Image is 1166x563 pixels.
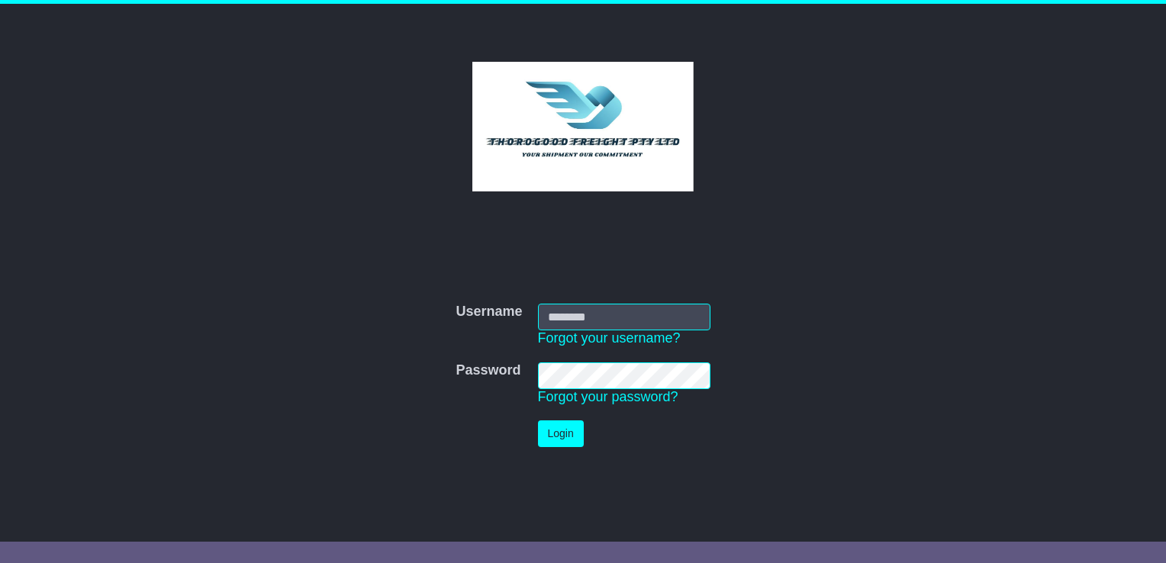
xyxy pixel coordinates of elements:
[538,330,681,346] a: Forgot your username?
[456,304,522,320] label: Username
[538,389,678,404] a: Forgot your password?
[472,62,694,191] img: Thorogood Freight Pty Ltd
[538,420,584,447] button: Login
[456,362,520,379] label: Password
